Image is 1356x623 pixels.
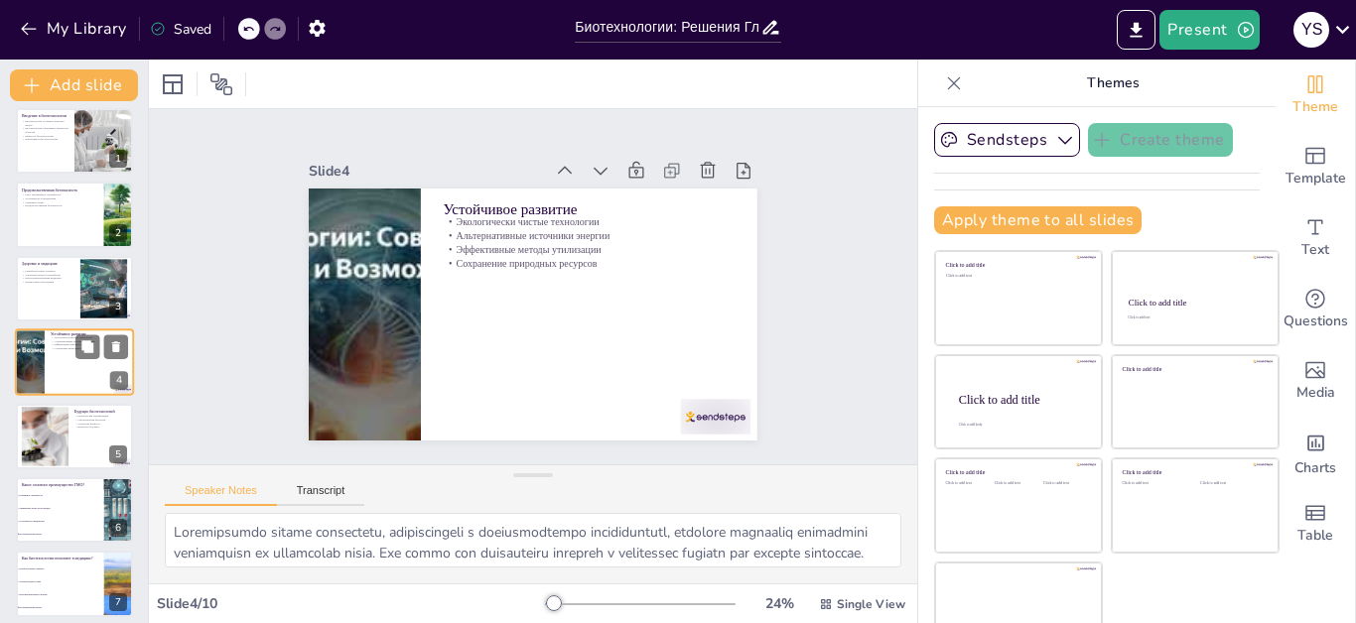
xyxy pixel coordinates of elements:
[109,224,127,242] div: 2
[109,150,127,168] div: 1
[1276,274,1355,345] div: Get real-time input from your audience
[1301,239,1329,261] span: Text
[16,108,133,174] div: 1
[970,60,1256,107] p: Themes
[755,594,803,613] div: 24 %
[1117,10,1155,50] button: Export to PowerPoint
[959,392,1086,406] div: Click to add title
[51,343,128,347] p: Эффективные методы утилизации
[471,203,730,361] p: Эффективные методы утилизации
[51,339,128,343] p: Альтернативные источники энергии
[22,200,98,204] p: Снижение затрат
[19,606,102,608] span: Все вышеперечисленное
[109,593,127,611] div: 7
[1129,298,1261,308] div: Click to add title
[157,68,189,100] div: Layout
[19,594,102,596] span: Персонализированное лечение
[959,423,1084,427] div: Click to add body
[1043,481,1088,486] div: Click to add text
[575,13,760,42] input: Insert title
[104,335,128,359] button: Delete Slide
[10,69,138,101] button: Add slide
[1276,345,1355,417] div: Add images, graphics, shapes or video
[22,269,74,273] p: Разработка новых лекарств
[1293,10,1329,50] button: Y S
[946,274,1088,279] div: Click to add text
[392,66,605,199] div: Slide 4
[934,123,1080,157] button: Sendsteps
[22,280,74,284] p: Диагностика заболеваний
[1293,12,1329,48] div: Y S
[22,261,74,267] p: Здоровье и медицина
[1123,469,1265,476] div: Click to add title
[109,519,127,537] div: 6
[19,533,102,535] span: Все вышеперечисленное
[22,113,68,119] p: Введение в биотехнологии
[1128,316,1260,320] div: Click to add text
[74,425,127,429] p: Важность будущего
[484,180,744,337] p: Экологически чистые технологии
[209,72,233,96] span: Position
[15,328,134,396] div: 4
[22,134,68,138] p: Важность биотехнологий
[16,404,133,469] div: 5
[946,262,1088,269] div: Click to add title
[109,445,127,463] div: 5
[16,551,133,616] div: 7
[110,372,128,390] div: 4
[16,256,133,321] div: 3
[157,594,545,613] div: Slide 4 / 10
[837,596,905,612] span: Single View
[75,335,99,359] button: Duplicate Slide
[1276,488,1355,560] div: Add a table
[165,513,901,567] textarea: Loremipsumdo sitame consectetu, adipiscingeli s doeiusmodtempo incididuntutl, etdolore magnaaliq ...
[51,347,128,351] p: Сохранение природных ресурсов
[22,127,68,134] p: Биотехнологии охватывают множество областей
[165,484,277,506] button: Speaker Notes
[22,196,98,200] p: Устойчивость к вредителям
[1276,417,1355,488] div: Add charts and graphs
[477,191,737,349] p: Альтернативные источники энергии
[22,277,74,281] p: Персонализированная медицина
[22,192,98,196] p: ГМО увеличивают урожайность
[16,182,133,247] div: 2
[1123,365,1265,372] div: Click to add title
[1296,382,1335,404] span: Media
[109,298,127,315] div: 3
[1123,481,1185,486] div: Click to add text
[277,484,365,506] button: Transcript
[464,216,723,374] p: Сохранение природных ресурсов
[19,581,102,583] span: Ускорение диагностики
[1088,123,1233,157] button: Create theme
[74,418,127,422] p: Синтетическая биология
[1276,131,1355,202] div: Add ready made slides
[74,414,127,418] p: Генетическая модификация
[51,331,128,337] p: Устойчивое развитие
[15,13,135,45] button: My Library
[1286,168,1346,189] span: Template
[946,481,991,486] div: Click to add text
[150,20,211,39] div: Saved
[1159,10,1259,50] button: Present
[19,507,102,509] span: Уменьшение затрат на пестициды
[1200,481,1263,486] div: Click to add text
[1276,202,1355,274] div: Add text boxes
[22,203,98,207] p: Продовольственная безопасность
[19,495,102,497] span: Повышение урожайности
[22,556,98,561] p: Как биотехнологии помогают в медицине?
[1297,525,1333,547] span: Table
[22,119,68,126] p: Биотехнологии улучшают качество жизни
[22,273,74,277] p: Ускорение процесса разработки
[22,187,98,192] p: Продовольственная безопасность
[1294,457,1336,479] span: Charts
[1284,311,1348,332] span: Questions
[1276,60,1355,131] div: Change the overall theme
[1292,96,1338,118] span: Theme
[22,482,98,488] p: Какое основное преимущество ГМО?
[946,469,1088,476] div: Click to add title
[488,166,751,329] p: Устойчивое развитие
[995,481,1039,486] div: Click to add text
[74,422,127,426] p: Этические вопросы
[934,206,1142,234] button: Apply theme to all slides
[74,408,127,414] p: Будущее биотехнологий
